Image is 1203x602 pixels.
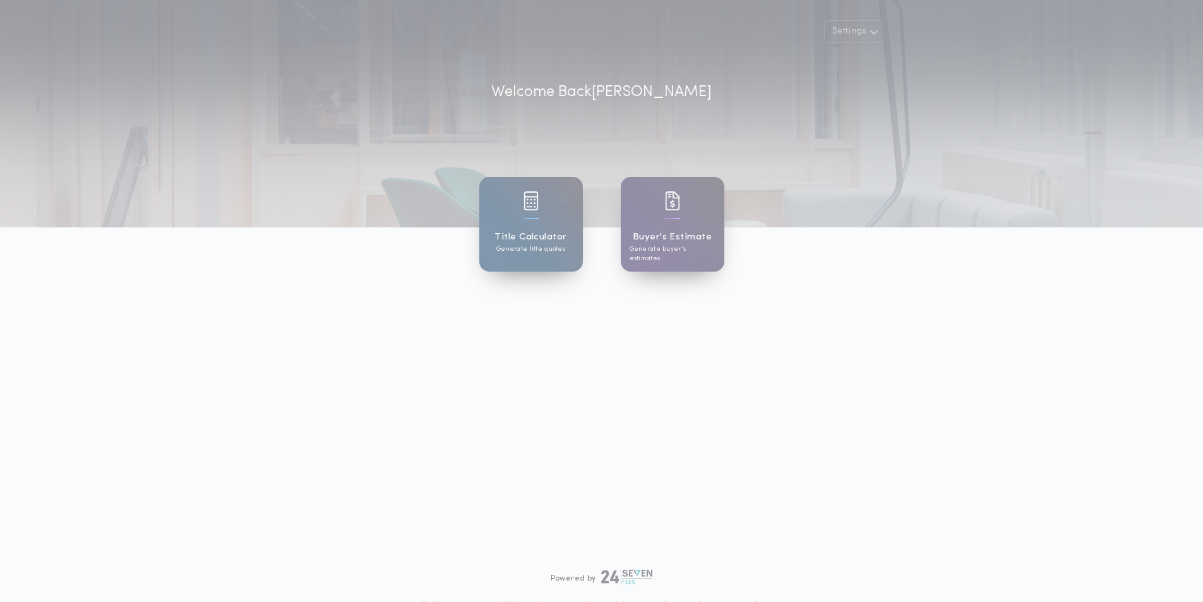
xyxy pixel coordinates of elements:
[633,230,712,244] h1: Buyer's Estimate
[496,244,565,254] p: Generate title quotes
[494,230,566,244] h1: Title Calculator
[665,191,680,210] img: card icon
[491,81,712,104] p: Welcome Back [PERSON_NAME]
[630,244,715,263] p: Generate buyer's estimates
[601,569,653,584] img: logo
[551,569,653,584] div: Powered by
[824,20,883,43] button: Settings
[524,191,539,210] img: card icon
[479,177,583,272] a: card iconTitle CalculatorGenerate title quotes
[621,177,724,272] a: card iconBuyer's EstimateGenerate buyer's estimates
